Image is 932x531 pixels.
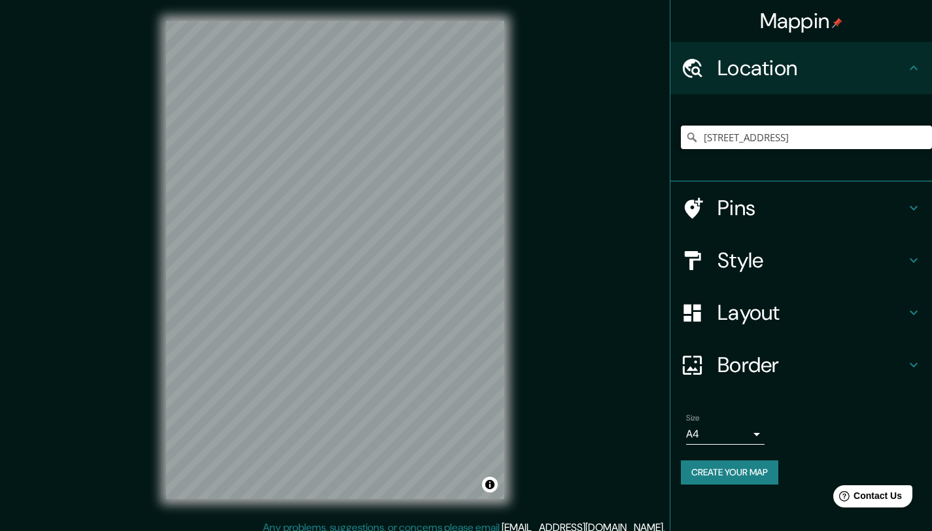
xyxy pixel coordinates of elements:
[717,352,906,378] h4: Border
[670,182,932,234] div: Pins
[670,42,932,94] div: Location
[681,460,778,485] button: Create your map
[816,480,918,517] iframe: Help widget launcher
[832,18,842,28] img: pin-icon.png
[717,55,906,81] h4: Location
[670,286,932,339] div: Layout
[166,21,504,499] canvas: Map
[670,234,932,286] div: Style
[686,424,765,445] div: A4
[717,300,906,326] h4: Layout
[686,413,700,424] label: Size
[681,126,932,149] input: Pick your city or area
[717,195,906,221] h4: Pins
[482,477,498,492] button: Toggle attribution
[760,8,843,34] h4: Mappin
[670,339,932,391] div: Border
[717,247,906,273] h4: Style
